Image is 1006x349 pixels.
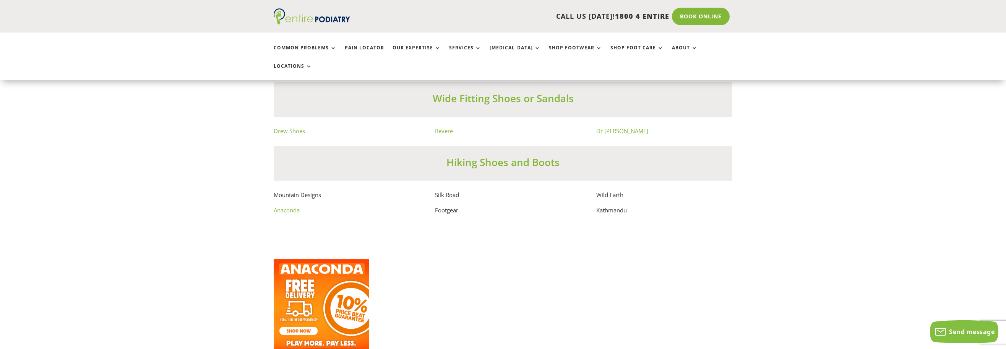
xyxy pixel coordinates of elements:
p: Footgear [435,205,571,215]
p: Mountain Designs [274,190,410,206]
a: Dr [PERSON_NAME] [596,127,648,135]
a: Entire Podiatry [274,18,350,26]
a: Common Problems [274,45,336,62]
p: CALL US [DATE]! [380,11,669,21]
button: Send message [930,320,998,343]
a: [MEDICAL_DATA] [490,45,540,62]
a: Book Online [672,8,730,25]
span: 1800 4 ENTIRE [615,11,669,21]
p: Kathmandu [596,205,732,215]
a: Our Expertise [393,45,441,62]
span: Send message [949,328,995,336]
a: Drew Shoes [274,127,305,135]
a: Pain Locator [345,45,384,62]
a: About [672,45,698,62]
h3: Wide Fitting Shoes or Sandals [274,91,732,109]
p: Wild Earth [596,190,732,206]
p: Silk Road [435,190,571,206]
a: Shop Foot Care [610,45,664,62]
img: logo (1) [274,8,350,24]
a: Revere [435,127,453,135]
a: Anaconda [274,206,300,214]
a: Shop Footwear [549,45,602,62]
a: Locations [274,64,312,80]
h3: Hiking Shoes and Boots [274,155,732,173]
a: Services [449,45,481,62]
